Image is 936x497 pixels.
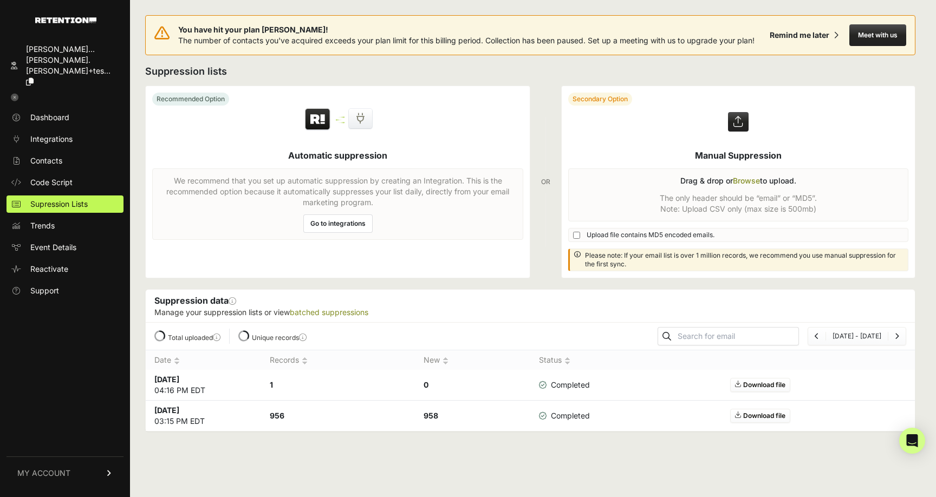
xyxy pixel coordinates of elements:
div: Open Intercom Messenger [899,428,925,454]
span: You have hit your plan [PERSON_NAME]! [178,24,755,35]
a: MY ACCOUNT [6,456,123,489]
button: Meet with us [849,24,906,46]
img: integration [336,122,344,123]
th: New [415,350,530,370]
strong: [DATE] [154,406,179,415]
li: [DATE] - [DATE] [825,332,888,341]
a: Reactivate [6,260,123,278]
a: Dashboard [6,109,123,126]
div: Remind me later [770,30,829,41]
span: [PERSON_NAME].[PERSON_NAME]+tes... [26,55,110,75]
div: Suppression data [146,290,915,322]
img: no_sort-eaf950dc5ab64cae54d48a5578032e96f70b2ecb7d747501f34c8f2db400fb66.gif [443,357,448,365]
a: Event Details [6,239,123,256]
div: Recommended Option [152,93,229,106]
th: Status [530,350,607,370]
h2: Suppression lists [145,64,915,79]
span: Contacts [30,155,62,166]
strong: [DATE] [154,375,179,384]
strong: 1 [270,380,273,389]
a: Contacts [6,152,123,169]
a: Trends [6,217,123,234]
nav: Page navigation [808,327,906,345]
img: integration [336,116,344,118]
label: Unique records [252,333,307,342]
div: [PERSON_NAME]... [26,44,119,55]
span: MY ACCOUNT [17,468,70,479]
span: Completed [539,380,590,390]
span: Supression Lists [30,199,88,210]
span: Support [30,285,59,296]
span: Code Script [30,177,73,188]
a: Support [6,282,123,299]
p: We recommend that you set up automatic suppression by creating an Integration. This is the recomm... [159,175,516,208]
img: Retention.com [35,17,96,23]
a: batched suppressions [290,308,368,317]
span: Reactivate [30,264,68,274]
a: Go to integrations [303,214,373,233]
span: Integrations [30,134,73,145]
a: Download file [730,409,790,423]
td: 04:16 PM EDT [146,370,261,401]
span: Upload file contains MD5 encoded emails. [587,231,714,239]
img: Retention [304,108,331,132]
a: Previous [815,332,819,340]
th: Date [146,350,261,370]
img: no_sort-eaf950dc5ab64cae54d48a5578032e96f70b2ecb7d747501f34c8f2db400fb66.gif [302,357,308,365]
a: Next [895,332,899,340]
img: no_sort-eaf950dc5ab64cae54d48a5578032e96f70b2ecb7d747501f34c8f2db400fb66.gif [174,357,180,365]
span: Trends [30,220,55,231]
button: Remind me later [765,25,843,45]
th: Records [261,350,415,370]
a: Supression Lists [6,195,123,213]
h5: Automatic suppression [288,149,387,162]
span: The number of contacts you've acquired exceeds your plan limit for this billing period. Collectio... [178,36,755,45]
strong: 956 [270,411,284,420]
span: Completed [539,410,590,421]
td: 03:15 PM EDT [146,401,261,431]
input: Upload file contains MD5 encoded emails. [573,232,580,239]
img: no_sort-eaf950dc5ab64cae54d48a5578032e96f70b2ecb7d747501f34c8f2db400fb66.gif [564,357,570,365]
span: Event Details [30,242,76,253]
strong: 0 [424,380,428,389]
div: OR [541,86,550,278]
a: Code Script [6,174,123,191]
a: Download file [730,378,790,392]
span: Dashboard [30,112,69,123]
input: Search for email [675,329,798,344]
label: Total uploaded [168,333,220,342]
img: integration [336,119,344,121]
strong: 958 [424,411,438,420]
a: Integrations [6,130,123,148]
p: Manage your suppression lists or view [154,307,906,318]
a: [PERSON_NAME]... [PERSON_NAME].[PERSON_NAME]+tes... [6,41,123,90]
